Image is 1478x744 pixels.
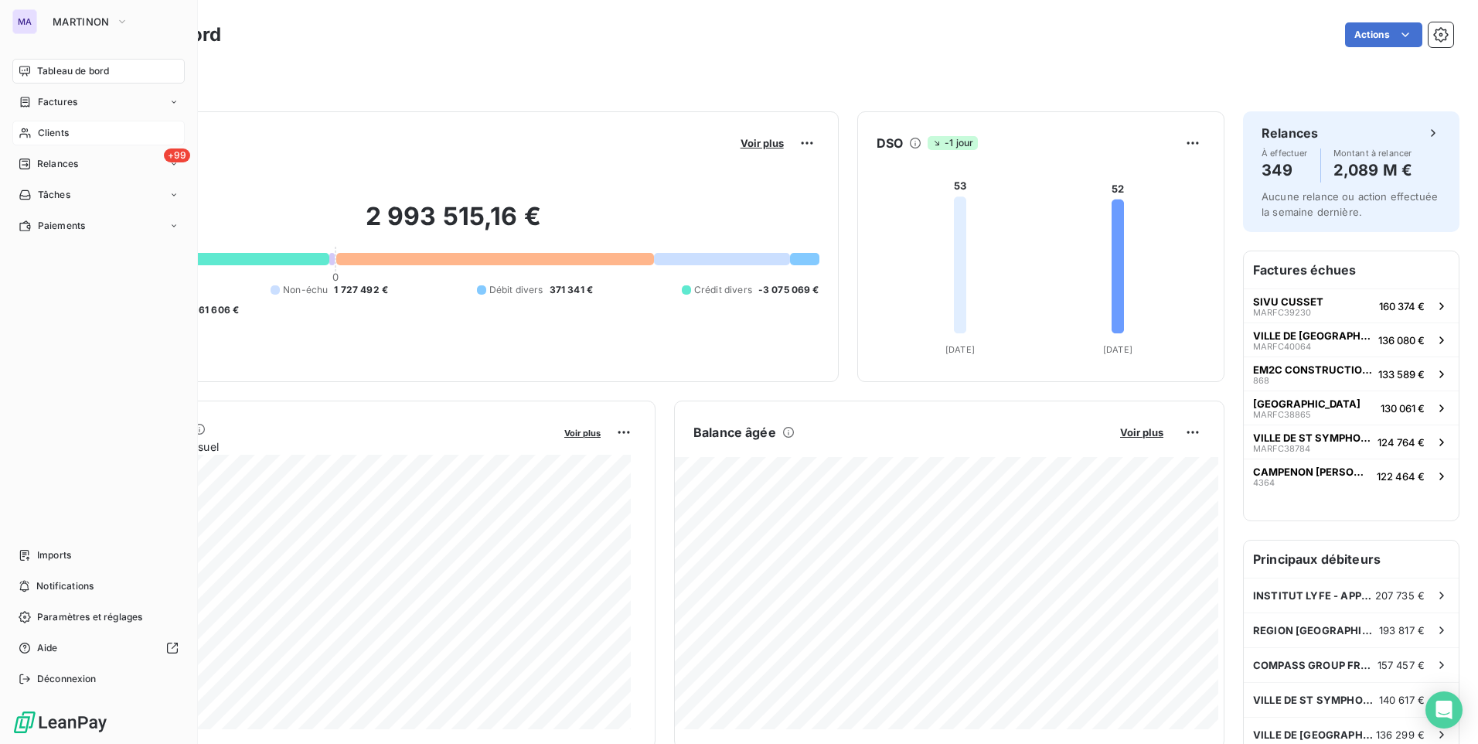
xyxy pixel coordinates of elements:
[1345,22,1422,47] button: Actions
[164,148,190,162] span: +99
[38,95,77,109] span: Factures
[36,579,94,593] span: Notifications
[37,64,109,78] span: Tableau de bord
[1244,391,1459,425] button: [GEOGRAPHIC_DATA]MARFC38865130 061 €
[758,283,819,297] span: -3 075 069 €
[53,15,110,28] span: MARTINON
[560,425,605,439] button: Voir plus
[1377,470,1425,483] span: 122 464 €
[1333,148,1412,158] span: Montant à relancer
[1253,624,1379,636] span: REGION [GEOGRAPHIC_DATA] RHONE ALPES
[928,136,978,150] span: -1 jour
[1378,334,1425,346] span: 136 080 €
[1378,659,1425,671] span: 157 457 €
[12,710,108,735] img: Logo LeanPay
[1253,589,1375,602] span: INSTITUT LYFE - APPLICATION
[1253,329,1372,342] span: VILLE DE [GEOGRAPHIC_DATA]
[1244,541,1459,578] h6: Principaux débiteurs
[1333,158,1412,183] h4: 2,089 M €
[1115,425,1168,439] button: Voir plus
[1262,158,1308,183] h4: 349
[1244,459,1459,493] button: CAMPENON [PERSON_NAME] [PERSON_NAME]4364122 464 €
[37,610,142,624] span: Paramètres et réglages
[1376,729,1425,741] span: 136 299 €
[1253,466,1371,478] span: CAMPENON [PERSON_NAME] [PERSON_NAME]
[37,548,71,562] span: Imports
[38,188,70,202] span: Tâches
[332,271,339,283] span: 0
[694,283,752,297] span: Crédit divers
[945,344,975,355] tspan: [DATE]
[1253,410,1311,419] span: MARFC38865
[489,283,543,297] span: Débit divers
[1244,357,1459,391] button: EM2C CONSTRUCTION SUD EST868133 589 €
[564,428,601,439] span: Voir plus
[1253,694,1379,706] span: VILLE DE ST SYMPHORIEN D'OZON
[1425,691,1463,729] div: Open Intercom Messenger
[1378,368,1425,381] span: 133 589 €
[87,201,819,247] h2: 2 993 515,16 €
[1379,694,1425,706] span: 140 617 €
[877,134,903,152] h6: DSO
[334,283,388,297] span: 1 727 492 €
[1253,444,1310,453] span: MARFC38784
[37,672,97,686] span: Déconnexion
[1244,323,1459,357] button: VILLE DE [GEOGRAPHIC_DATA]MARFC40064136 080 €
[550,283,593,297] span: 371 341 €
[194,303,239,317] span: -61 606 €
[1244,425,1459,459] button: VILLE DE ST SYMPHORIEN D'OZONMARFC38784124 764 €
[1253,398,1361,410] span: [GEOGRAPHIC_DATA]
[1253,295,1323,308] span: SIVU CUSSET
[1253,659,1378,671] span: COMPASS GROUP FRANCE
[1381,402,1425,415] span: 130 061 €
[1253,432,1371,444] span: VILLE DE ST SYMPHORIEN D'OZON
[1244,251,1459,288] h6: Factures échues
[1253,729,1376,741] span: VILLE DE [GEOGRAPHIC_DATA]
[693,423,776,442] h6: Balance âgée
[1253,363,1372,376] span: EM2C CONSTRUCTION SUD EST
[38,126,69,140] span: Clients
[37,641,58,655] span: Aide
[87,439,553,455] span: Chiffre d'affaires mensuel
[1262,124,1318,142] h6: Relances
[1253,478,1275,487] span: 4364
[1375,589,1425,602] span: 207 735 €
[1253,308,1311,317] span: MARFC39230
[12,636,185,660] a: Aide
[1244,288,1459,323] button: SIVU CUSSETMARFC39230160 374 €
[736,136,788,150] button: Voir plus
[1253,376,1269,385] span: 868
[1378,436,1425,449] span: 124 764 €
[1262,190,1438,218] span: Aucune relance ou action effectuée la semaine dernière.
[1262,148,1308,158] span: À effectuer
[283,283,328,297] span: Non-échu
[1379,300,1425,312] span: 160 374 €
[1120,426,1163,439] span: Voir plus
[1103,344,1132,355] tspan: [DATE]
[741,137,784,149] span: Voir plus
[38,219,85,233] span: Paiements
[1253,342,1311,351] span: MARFC40064
[12,9,37,34] div: MA
[37,157,78,171] span: Relances
[1379,624,1425,636] span: 193 817 €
